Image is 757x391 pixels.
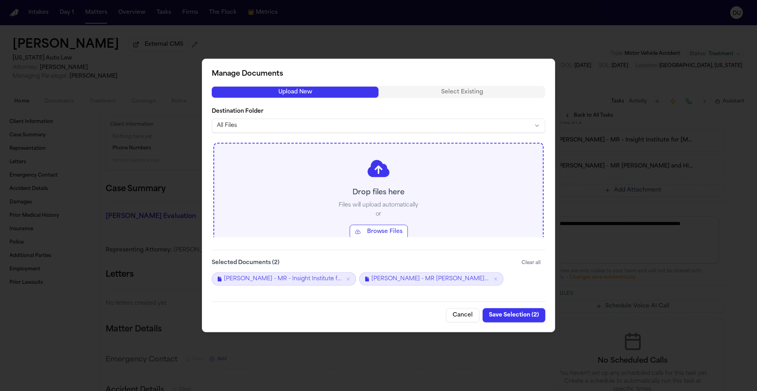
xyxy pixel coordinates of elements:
button: Remove M. Burks - MR - Insight Institute for Neurosurgery & Neuroscience - 5.21.25 to 9.23.25 [345,276,351,282]
h2: Manage Documents [212,69,545,80]
button: Browse Files [349,225,408,239]
p: Files will upload automatically [339,201,418,209]
button: Cancel [446,308,479,322]
button: Upload New [212,86,378,97]
button: Remove M. Burks - MR Request and HIPAA Auth to Insight Institute - 9.23.25 [493,276,498,282]
button: Clear all [517,257,545,269]
button: Select Existing [378,86,545,97]
label: Destination Folder [212,108,545,115]
p: or [376,210,382,218]
span: [PERSON_NAME] - MR [PERSON_NAME] and HIPAA Auth to Insight Institute - [DATE] [371,275,490,283]
label: Selected Documents ( 2 ) [212,259,280,267]
button: Save Selection (2) [483,308,545,322]
span: [PERSON_NAME] - MR - Insight Institute for [MEDICAL_DATA] & Neuroscience - [DATE] to [DATE] [224,275,342,283]
p: Drop files here [352,187,405,198]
